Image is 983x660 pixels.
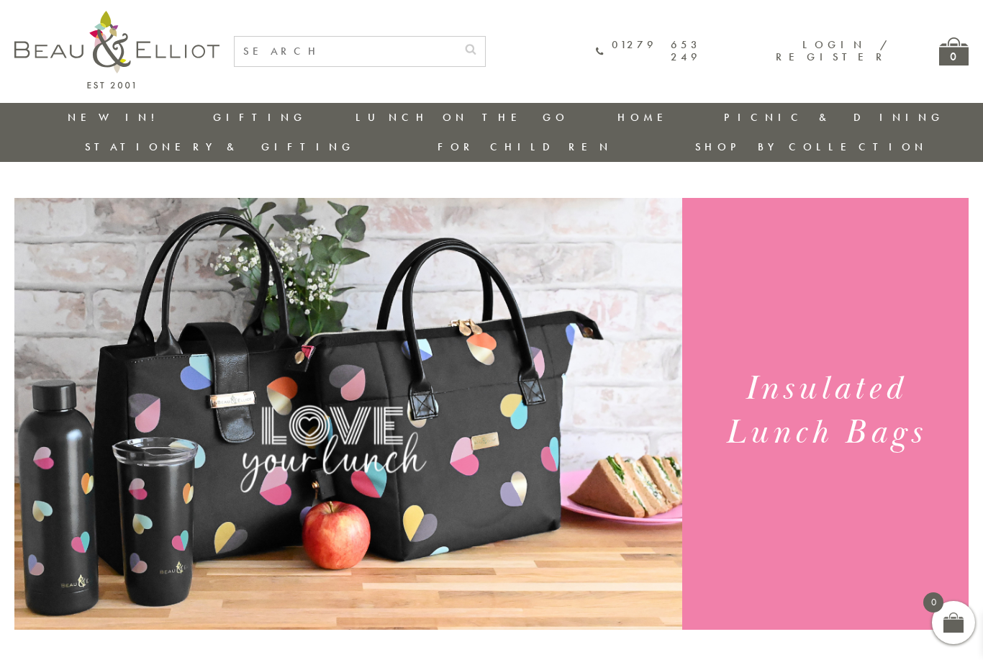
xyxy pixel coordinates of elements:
[438,140,612,154] a: For Children
[235,37,456,66] input: SEARCH
[939,37,969,65] a: 0
[596,39,701,64] a: 01279 653 249
[697,367,954,455] h1: Insulated Lunch Bags
[14,11,219,89] img: logo
[14,198,682,630] img: Emily Heart Set
[68,110,164,125] a: New in!
[355,110,568,125] a: Lunch On The Go
[85,140,355,154] a: Stationery & Gifting
[776,37,889,64] a: Login / Register
[923,592,943,612] span: 0
[724,110,944,125] a: Picnic & Dining
[213,110,307,125] a: Gifting
[695,140,928,154] a: Shop by collection
[617,110,675,125] a: Home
